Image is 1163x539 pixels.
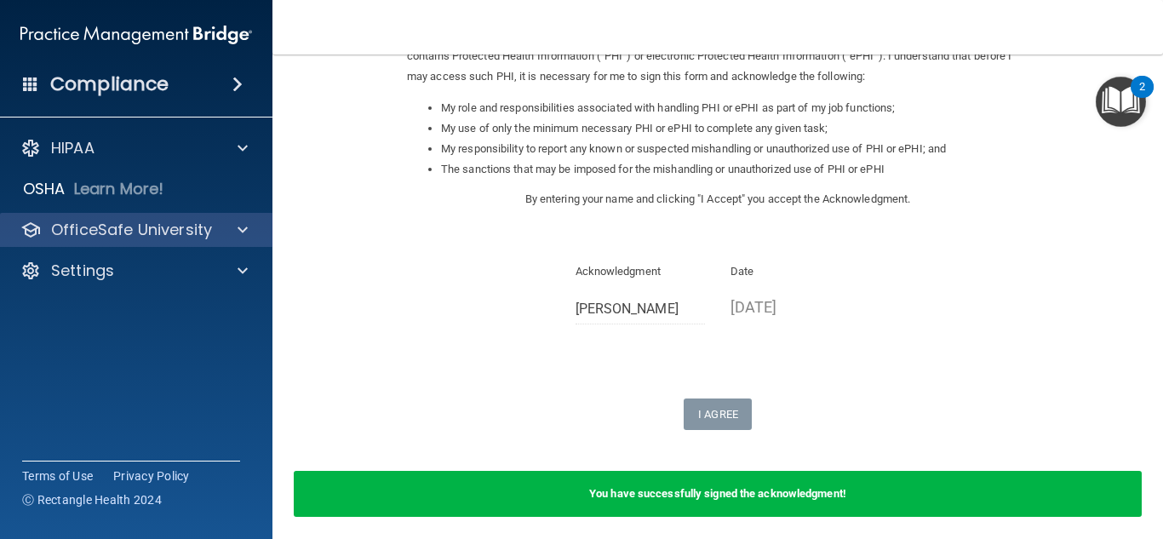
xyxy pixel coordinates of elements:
[51,220,212,240] p: OfficeSafe University
[407,26,1028,87] p: As part of my employment with Fyzical Therapy and Balance Centers - Trickum I may be asked to han...
[730,293,861,321] p: [DATE]
[20,261,248,281] a: Settings
[441,98,1028,118] li: My role and responsibilities associated with handling PHI or ePHI as part of my job functions;
[684,399,752,430] button: I Agree
[20,220,248,240] a: OfficeSafe University
[20,138,248,158] a: HIPAA
[23,179,66,199] p: OSHA
[22,491,162,508] span: Ⓒ Rectangle Health 2024
[22,467,93,485] a: Terms of Use
[50,72,169,96] h4: Compliance
[441,118,1028,139] li: My use of only the minimum necessary PHI or ePHI to complete any given task;
[1096,77,1146,127] button: Open Resource Center, 2 new notifications
[51,138,95,158] p: HIPAA
[866,418,1143,486] iframe: Drift Widget Chat Controller
[20,18,252,52] img: PMB logo
[576,293,706,324] input: Full Name
[74,179,164,199] p: Learn More!
[441,159,1028,180] li: The sanctions that may be imposed for the mishandling or unauthorized use of PHI or ePHI
[576,261,706,282] p: Acknowledgment
[441,139,1028,159] li: My responsibility to report any known or suspected mishandling or unauthorized use of PHI or ePHI...
[730,261,861,282] p: Date
[589,487,846,500] b: You have successfully signed the acknowledgment!
[51,261,114,281] p: Settings
[407,189,1028,209] p: By entering your name and clicking "I Accept" you accept the Acknowledgment.
[1139,87,1145,109] div: 2
[113,467,190,485] a: Privacy Policy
